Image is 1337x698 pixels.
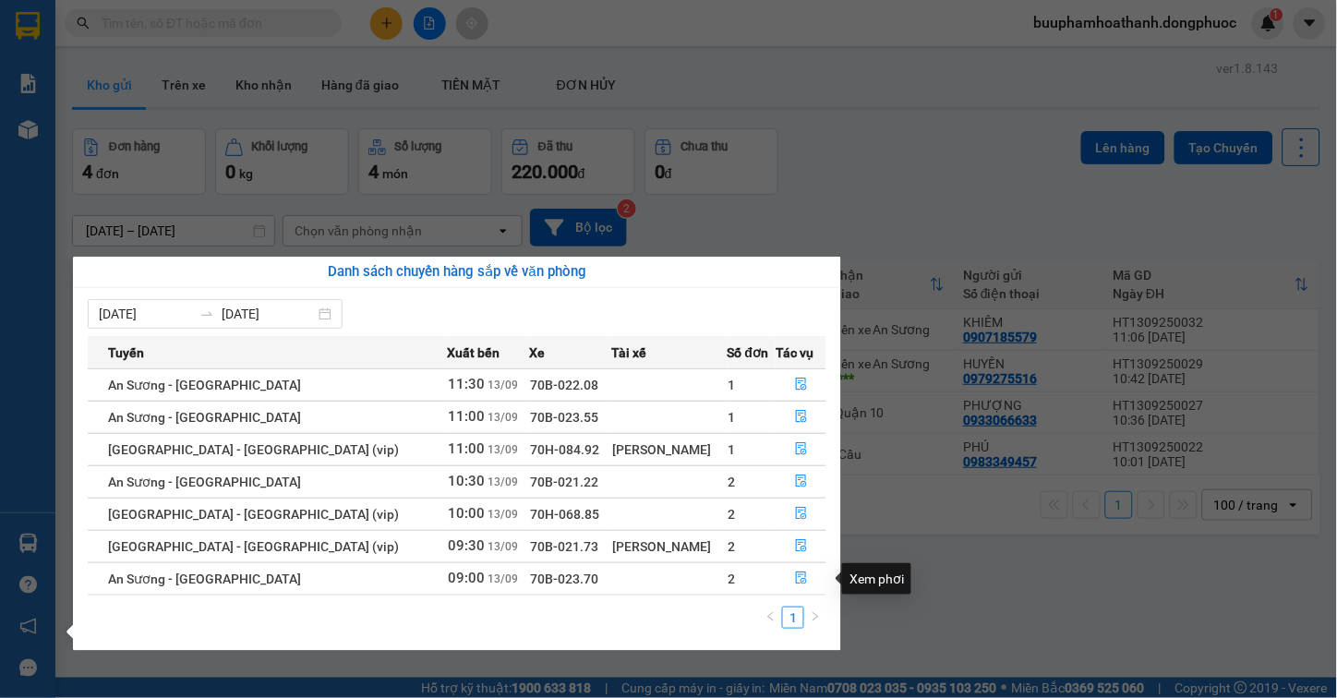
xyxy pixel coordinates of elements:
span: 70B-022.08 [531,378,599,392]
span: file-done [795,378,808,392]
span: Tác vụ [776,343,813,363]
span: 2 [729,539,736,554]
span: 70H-084.92 [531,442,600,457]
span: An Sương - [GEOGRAPHIC_DATA] [108,475,301,489]
span: 2 [729,475,736,489]
span: 09:30 [448,537,485,554]
span: 1 [729,410,736,425]
button: file-done [777,467,825,497]
span: Số đơn [728,343,769,363]
span: file-done [795,410,808,425]
div: Xem phơi [842,563,911,595]
span: 13/09 [488,572,518,585]
button: file-done [777,435,825,464]
span: Xe [530,343,546,363]
span: swap-right [199,307,214,321]
span: Tài xế [611,343,646,363]
span: 10:00 [448,505,485,522]
span: file-done [795,539,808,554]
span: 13/09 [488,379,518,391]
span: right [810,611,821,622]
span: 11:00 [448,440,485,457]
button: file-done [777,403,825,432]
span: [GEOGRAPHIC_DATA] - [GEOGRAPHIC_DATA] (vip) [108,539,399,554]
span: An Sương - [GEOGRAPHIC_DATA] [108,410,301,425]
div: Danh sách chuyến hàng sắp về văn phòng [88,261,826,283]
span: 2 [729,507,736,522]
button: file-done [777,499,825,529]
li: Next Page [804,607,826,629]
input: Từ ngày [99,304,192,324]
div: [PERSON_NAME] [612,439,726,460]
span: An Sương - [GEOGRAPHIC_DATA] [108,378,301,392]
button: left [760,607,782,629]
span: to [199,307,214,321]
a: 1 [783,608,803,628]
span: file-done [795,572,808,586]
span: Xuất bến [447,343,500,363]
span: 10:30 [448,473,485,489]
span: 13/09 [488,411,518,424]
span: 13/09 [488,508,518,521]
span: left [765,611,777,622]
input: Đến ngày [222,304,315,324]
div: [PERSON_NAME] [612,536,726,557]
span: file-done [795,442,808,457]
span: 13/09 [488,540,518,553]
span: 70B-021.22 [531,475,599,489]
span: Tuyến [108,343,144,363]
span: An Sương - [GEOGRAPHIC_DATA] [108,572,301,586]
button: file-done [777,370,825,400]
span: 70H-068.85 [531,507,600,522]
span: 1 [729,442,736,457]
span: [GEOGRAPHIC_DATA] - [GEOGRAPHIC_DATA] (vip) [108,442,399,457]
span: 1 [729,378,736,392]
span: 2 [729,572,736,586]
span: 13/09 [488,475,518,488]
span: 11:00 [448,408,485,425]
span: 70B-023.55 [531,410,599,425]
span: file-done [795,475,808,489]
span: 09:00 [448,570,485,586]
span: file-done [795,507,808,522]
span: 70B-021.73 [531,539,599,554]
span: [GEOGRAPHIC_DATA] - [GEOGRAPHIC_DATA] (vip) [108,507,399,522]
span: 11:30 [448,376,485,392]
button: right [804,607,826,629]
span: 13/09 [488,443,518,456]
li: 1 [782,607,804,629]
li: Previous Page [760,607,782,629]
button: file-done [777,564,825,594]
button: file-done [777,532,825,561]
span: 70B-023.70 [531,572,599,586]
